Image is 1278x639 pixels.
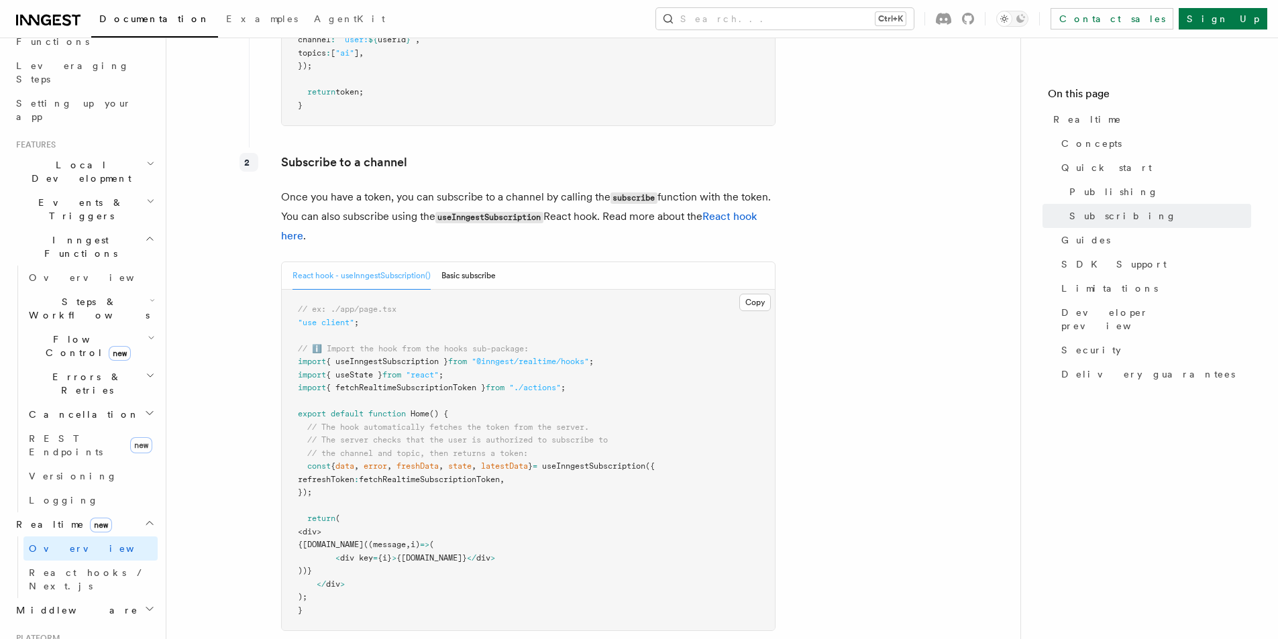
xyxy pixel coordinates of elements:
[396,553,467,563] span: {[DOMAIN_NAME]}
[16,98,131,122] span: Setting up your app
[298,318,354,327] span: "use client"
[11,91,158,129] a: Setting up your app
[298,344,529,353] span: // ℹ️ Import the hook from the hooks sub-package:
[298,592,307,601] span: );
[326,370,382,380] span: { useState }
[298,409,326,418] span: export
[368,35,378,44] span: ${
[109,346,131,361] span: new
[11,536,158,598] div: Realtimenew
[29,543,167,554] span: Overview
[335,461,354,471] span: data
[307,449,528,458] span: // the channel and topic, then returns a token:
[411,409,429,418] span: Home
[298,35,331,44] span: channel
[335,553,340,563] span: <
[298,304,396,314] span: // ex: ./app/page.tsx
[354,318,359,327] span: ;
[1061,257,1167,271] span: SDK Support
[298,357,326,366] span: import
[411,35,415,44] span: `
[298,383,326,392] span: import
[415,35,420,44] span: ,
[317,527,321,536] span: >
[326,383,486,392] span: { fetchRealtimeSubscriptionToken }
[29,495,99,506] span: Logging
[439,461,443,471] span: ,
[368,409,406,418] span: function
[533,461,537,471] span: =
[331,35,335,44] span: :
[335,87,364,97] span: token;
[392,553,396,563] span: >
[528,461,533,471] span: }
[359,48,364,58] span: ,
[298,605,303,615] span: }
[11,158,146,185] span: Local Development
[1064,180,1251,204] a: Publishing
[439,370,443,380] span: ;
[23,561,158,598] a: React hooks / Next.js
[326,48,331,58] span: :
[281,188,776,245] p: Once you have a token, you can subscribe to a channel by calling the function with the token. You...
[340,579,345,589] span: >
[481,461,528,471] span: latestData
[23,370,146,397] span: Errors & Retries
[500,475,504,484] span: ,
[1056,131,1251,156] a: Concepts
[317,579,326,589] span: </
[23,290,158,327] button: Steps & Workflows
[239,153,258,172] div: 2
[542,461,645,471] span: useInngestSubscription
[364,461,387,471] span: error
[11,518,112,531] span: Realtime
[429,540,434,549] span: (
[226,13,298,24] span: Examples
[406,35,411,44] span: }
[610,192,657,204] code: subscribe
[11,54,158,91] a: Leveraging Steps
[448,357,467,366] span: from
[1056,228,1251,252] a: Guides
[306,4,393,36] a: AgentKit
[331,461,335,471] span: {
[1056,156,1251,180] a: Quick start
[99,13,210,24] span: Documentation
[1061,137,1122,150] span: Concepts
[335,514,340,523] span: (
[561,383,566,392] span: ;
[298,475,354,484] span: refreshToken
[1061,306,1251,333] span: Developer preview
[307,435,608,445] span: // The server checks that the user is authorized to subscribe to
[335,48,354,58] span: "ai"
[1056,252,1251,276] a: SDK Support
[354,461,359,471] span: ,
[11,196,146,223] span: Events & Triggers
[298,487,312,497] span: });
[1048,107,1251,131] a: Realtime
[1056,276,1251,300] a: Limitations
[467,553,476,563] span: </
[875,12,906,25] kbd: Ctrl+K
[1064,204,1251,228] a: Subscribing
[382,370,401,380] span: from
[11,598,158,622] button: Middleware
[1056,338,1251,362] a: Security
[509,383,561,392] span: "./actions"
[298,48,326,58] span: topics
[23,536,158,561] a: Overview
[23,327,158,365] button: Flow Controlnew
[354,48,359,58] span: ]
[298,101,303,110] span: }
[130,437,152,453] span: new
[429,409,448,418] span: () {
[1061,343,1121,357] span: Security
[486,383,504,392] span: from
[23,333,148,359] span: Flow Control
[996,11,1028,27] button: Toggle dark mode
[29,471,117,481] span: Versioning
[307,422,589,432] span: // The hook automatically fetches the token from the server.
[281,153,776,172] p: Subscribe to a channel
[11,233,145,260] span: Inngest Functions
[314,13,385,24] span: AgentKit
